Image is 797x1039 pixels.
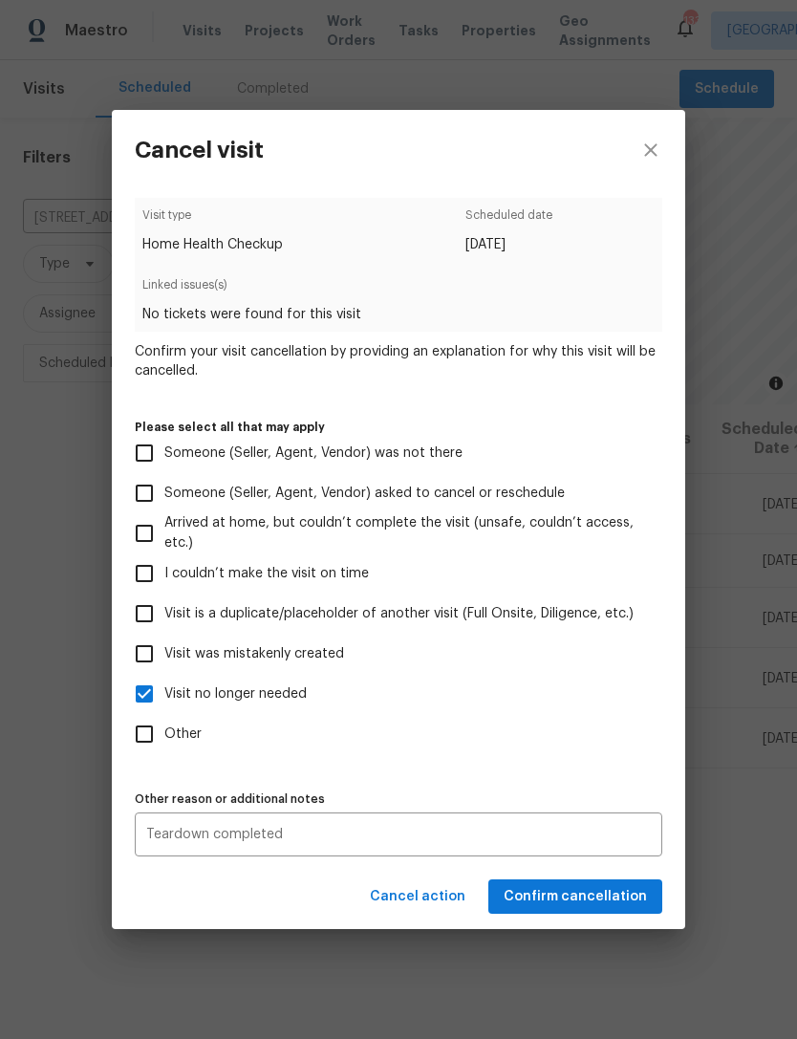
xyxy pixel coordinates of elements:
[164,484,565,504] span: Someone (Seller, Agent, Vendor) asked to cancel or reschedule
[135,137,264,163] h3: Cancel visit
[142,275,654,305] span: Linked issues(s)
[488,879,662,915] button: Confirm cancellation
[465,235,552,254] span: [DATE]
[164,725,202,745] span: Other
[142,305,654,324] span: No tickets were found for this visit
[616,110,685,190] button: close
[164,604,634,624] span: Visit is a duplicate/placeholder of another visit (Full Onsite, Diligence, etc.)
[164,444,463,464] span: Someone (Seller, Agent, Vendor) was not there
[164,564,369,584] span: I couldn’t make the visit on time
[164,513,647,553] span: Arrived at home, but couldn’t complete the visit (unsafe, couldn’t access, etc.)
[142,206,283,235] span: Visit type
[164,644,344,664] span: Visit was mistakenly created
[370,885,465,909] span: Cancel action
[135,422,662,433] label: Please select all that may apply
[135,793,662,805] label: Other reason or additional notes
[142,235,283,254] span: Home Health Checkup
[135,342,662,380] span: Confirm your visit cancellation by providing an explanation for why this visit will be cancelled.
[164,684,307,704] span: Visit no longer needed
[362,879,473,915] button: Cancel action
[465,206,552,235] span: Scheduled date
[504,885,647,909] span: Confirm cancellation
